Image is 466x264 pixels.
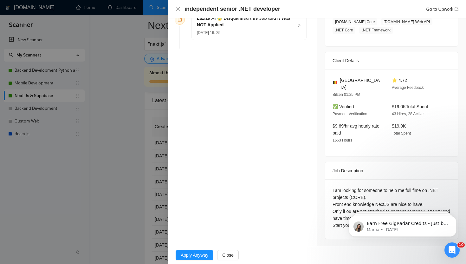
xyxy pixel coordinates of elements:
[444,242,460,258] iframe: Intercom live chat
[222,252,234,259] span: Close
[333,92,360,97] span: Bilzen 01:25 PM
[176,6,181,12] button: Close
[359,27,393,34] span: .NET Framework
[197,30,220,35] span: [DATE] 16: 25
[181,252,208,259] span: Apply Anyway
[333,112,367,116] span: Payment Verification
[333,123,379,135] span: $9.69/hr avg hourly rate paid
[333,27,355,34] span: .NET Core
[457,242,465,247] span: 10
[340,77,382,91] span: [GEOGRAPHIC_DATA]
[333,104,354,109] span: ✅ Verified
[217,250,239,260] button: Close
[333,162,450,179] div: Job Description
[176,250,213,260] button: Apply Anyway
[333,52,450,69] div: Client Details
[176,6,181,11] span: close
[392,112,424,116] span: 43 Hires, 28 Active
[426,7,458,12] a: Go to Upworkexport
[178,17,182,22] span: robot
[392,78,407,83] span: ⭐ 4.72
[333,18,377,25] span: [DOMAIN_NAME] Core
[184,5,280,13] h4: independent senior .NET developer
[339,202,466,247] iframe: Intercom notifications message
[392,85,424,90] span: Average Feedback
[333,187,450,229] div: I am looking for someone to help me full fime on .NET projects (CORE). Front end knowledge NextJS...
[455,7,458,11] span: export
[381,18,432,25] span: [DOMAIN_NAME] Web API
[297,23,301,27] span: right
[333,80,337,85] img: 🇧🇪
[392,123,406,129] span: $19.0K
[392,104,428,109] span: $19.0K Total Spent
[197,15,294,28] h5: Laziza AI 👑 Disqualified this Job and It Was NOT Applied
[333,138,352,142] span: 1663 Hours
[392,131,411,135] span: Total Spent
